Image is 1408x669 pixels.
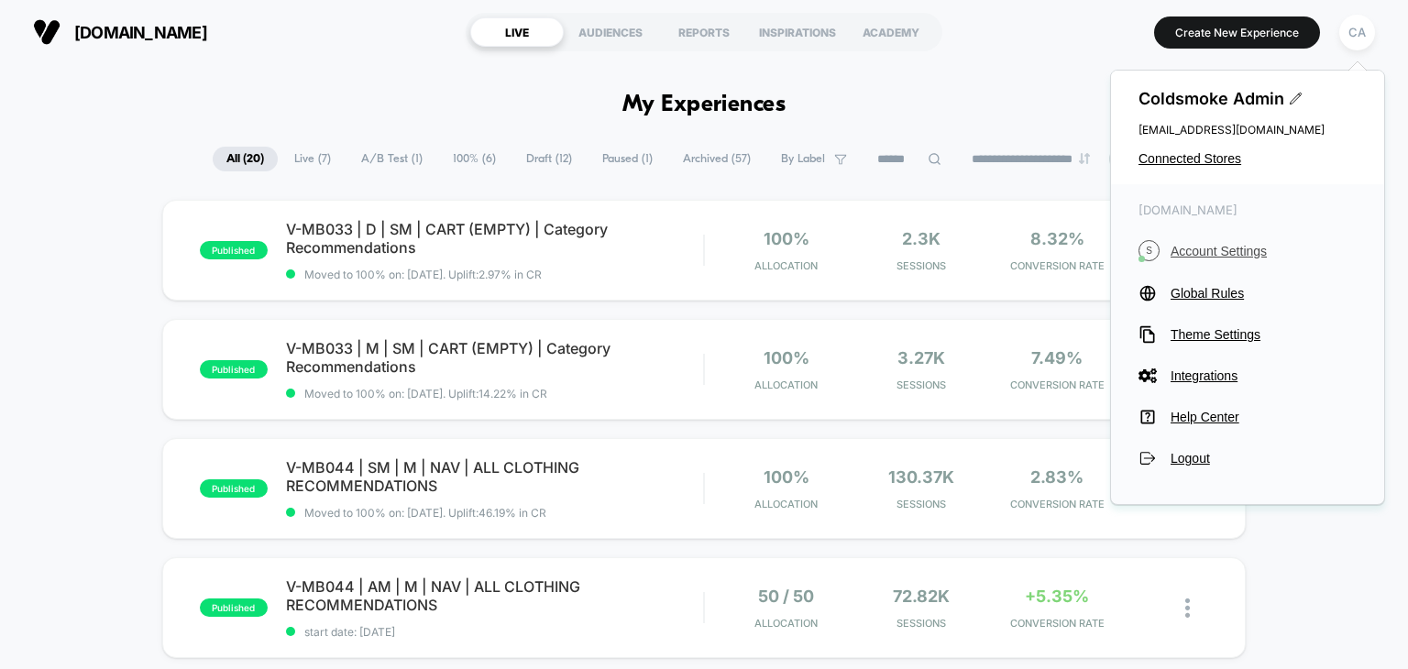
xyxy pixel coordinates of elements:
[1138,240,1160,261] i: S
[751,17,844,47] div: INSPIRATIONS
[1031,348,1083,367] span: 7.49%
[439,147,510,171] span: 100% ( 6 )
[657,17,751,47] div: REPORTS
[764,467,809,487] span: 100%
[669,147,764,171] span: Archived ( 57 )
[1138,325,1357,344] button: Theme Settings
[754,617,818,630] span: Allocation
[286,577,704,614] span: V-MB044 | AM | M | NAV | ALL CLOTHING RECOMMENDATIONS
[888,467,954,487] span: 130.37k
[588,147,666,171] span: Paused ( 1 )
[1171,327,1357,342] span: Theme Settings
[1138,203,1357,217] span: [DOMAIN_NAME]
[280,147,345,171] span: Live ( 7 )
[754,259,818,272] span: Allocation
[286,339,704,376] span: V-MB033 | M | SM | CART (EMPTY) | Category Recommendations
[1138,151,1357,166] button: Connected Stores
[1030,229,1084,248] span: 8.32%
[200,479,268,498] span: published
[304,268,542,281] span: Moved to 100% on: [DATE] . Uplift: 2.97% in CR
[1171,286,1357,301] span: Global Rules
[858,259,984,272] span: Sessions
[1171,244,1357,258] span: Account Settings
[1171,410,1357,424] span: Help Center
[1138,367,1357,385] button: Integrations
[1171,451,1357,466] span: Logout
[1334,14,1380,51] button: CA
[74,23,207,42] span: [DOMAIN_NAME]
[994,617,1120,630] span: CONVERSION RATE
[994,259,1120,272] span: CONVERSION RATE
[1185,598,1190,618] img: close
[1138,123,1357,137] span: [EMAIL_ADDRESS][DOMAIN_NAME]
[858,498,984,510] span: Sessions
[286,458,704,495] span: V-MB044 | SM | M | NAV | ALL CLOTHING RECOMMENDATIONS
[781,152,825,166] span: By Label
[754,378,818,391] span: Allocation
[1138,408,1357,426] button: Help Center
[758,587,814,606] span: 50 / 50
[286,625,704,639] span: start date: [DATE]
[1138,240,1357,261] button: SAccount Settings
[1171,368,1357,383] span: Integrations
[200,598,268,617] span: published
[1154,16,1320,49] button: Create New Experience
[1109,146,1136,172] div: + 3
[33,18,60,46] img: Visually logo
[286,220,704,257] span: V-MB033 | D | SM | CART (EMPTY) | Category Recommendations
[470,17,564,47] div: LIVE
[1025,587,1089,606] span: +5.35%
[902,229,940,248] span: 2.3k
[893,587,950,606] span: 72.82k
[1030,467,1083,487] span: 2.83%
[1138,89,1357,108] span: Coldsmoke Admin
[858,617,984,630] span: Sessions
[1138,449,1357,467] button: Logout
[994,498,1120,510] span: CONVERSION RATE
[1079,153,1090,164] img: end
[200,241,268,259] span: published
[897,348,945,367] span: 3.27k
[200,360,268,378] span: published
[622,92,786,118] h1: My Experiences
[1138,284,1357,302] button: Global Rules
[27,17,213,47] button: [DOMAIN_NAME]
[1339,15,1375,50] div: CA
[754,498,818,510] span: Allocation
[347,147,436,171] span: A/B Test ( 1 )
[764,229,809,248] span: 100%
[304,387,547,400] span: Moved to 100% on: [DATE] . Uplift: 14.22% in CR
[994,378,1120,391] span: CONVERSION RATE
[844,17,938,47] div: ACADEMY
[512,147,586,171] span: Draft ( 12 )
[213,147,278,171] span: All ( 20 )
[858,378,984,391] span: Sessions
[764,348,809,367] span: 100%
[564,17,657,47] div: AUDIENCES
[304,506,546,520] span: Moved to 100% on: [DATE] . Uplift: 46.19% in CR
